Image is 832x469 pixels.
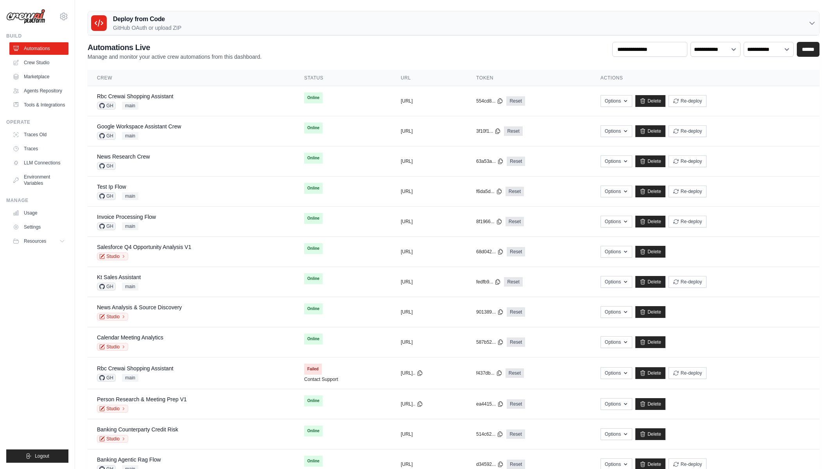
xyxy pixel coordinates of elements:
a: Agents Repository [9,85,68,97]
span: main [122,222,138,230]
p: GitHub OAuth or upload ZIP [113,24,181,32]
a: Salesforce Q4 Opportunity Analysis V1 [97,244,191,250]
span: Online [304,334,323,345]
button: 514c62... [476,431,503,437]
a: Banking Counterparty Credit Risk [97,426,178,433]
a: Usage [9,207,68,219]
a: Delete [635,367,665,379]
a: Automations [9,42,68,55]
a: Reset [507,337,525,347]
button: Options [601,125,632,137]
h3: Deploy from Code [113,14,181,24]
span: main [122,132,138,140]
span: GH [97,132,116,140]
button: Resources [9,235,68,247]
a: Delete [635,276,665,288]
a: News Research Crew [97,153,150,160]
a: Traces Old [9,128,68,141]
button: Re-deploy [669,125,706,137]
button: Options [601,306,632,318]
button: Options [601,398,632,410]
a: Delete [635,186,665,197]
span: main [122,102,138,110]
span: Online [304,92,323,103]
div: Build [6,33,68,39]
button: Options [601,246,632,258]
button: 554cd8... [476,98,503,104]
span: Online [304,243,323,254]
span: GH [97,192,116,200]
button: f6da5d... [476,188,502,195]
a: Test Ip Flow [97,184,126,190]
img: Logo [6,9,45,24]
a: Reset [507,399,525,409]
a: Google Workspace Assistant Crew [97,123,181,130]
a: Person Research & Meeting Prep V1 [97,396,187,402]
div: Manage [6,197,68,204]
a: News Analysis & Source Discovery [97,304,182,310]
span: GH [97,283,116,290]
th: Status [295,70,391,86]
button: ea4415... [476,401,504,407]
button: Options [601,276,632,288]
a: Reset [506,217,524,226]
th: Token [467,70,591,86]
button: 587b52... [476,339,504,345]
a: Studio [97,405,128,413]
button: d34592... [476,461,504,467]
a: Reset [507,307,525,317]
button: fedfb9... [476,279,501,285]
a: Studio [97,435,128,443]
span: Failed [304,364,322,375]
h2: Automations Live [88,42,262,53]
button: f437db... [476,370,502,376]
th: URL [391,70,467,86]
a: Marketplace [9,70,68,83]
span: Online [304,456,323,467]
a: Traces [9,143,68,155]
a: Contact Support [304,376,338,382]
button: Re-deploy [669,95,706,107]
a: Reset [507,460,525,469]
span: Online [304,123,323,133]
a: LLM Connections [9,157,68,169]
button: Options [601,367,632,379]
span: Resources [24,238,46,244]
span: GH [97,102,116,110]
span: Online [304,183,323,194]
button: 68d042... [476,249,504,255]
span: Online [304,303,323,314]
button: Re-deploy [669,367,706,379]
th: Actions [591,70,819,86]
a: Reset [506,187,524,196]
a: Reset [506,368,524,378]
a: Delete [635,95,665,107]
span: main [122,192,138,200]
a: Reset [507,247,525,256]
span: Online [304,426,323,437]
span: Online [304,395,323,406]
a: Reset [507,157,525,166]
a: Invoice Processing Flow [97,214,156,220]
button: Re-deploy [669,216,706,227]
button: 63a53a... [476,158,504,164]
a: Delete [635,155,665,167]
a: Delete [635,246,665,258]
p: Manage and monitor your active crew automations from this dashboard. [88,53,262,61]
a: Rbc Crewai Shopping Assistant [97,365,173,372]
a: Delete [635,216,665,227]
a: Delete [635,125,665,137]
span: main [122,283,138,290]
span: Logout [35,453,49,459]
a: Reset [504,277,522,287]
a: Studio [97,343,128,351]
a: Delete [635,336,665,348]
button: Options [601,186,632,197]
div: Operate [6,119,68,125]
a: Reset [506,96,525,106]
th: Crew [88,70,295,86]
span: Online [304,153,323,164]
a: Delete [635,306,665,318]
button: Options [601,216,632,227]
button: Options [601,155,632,167]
